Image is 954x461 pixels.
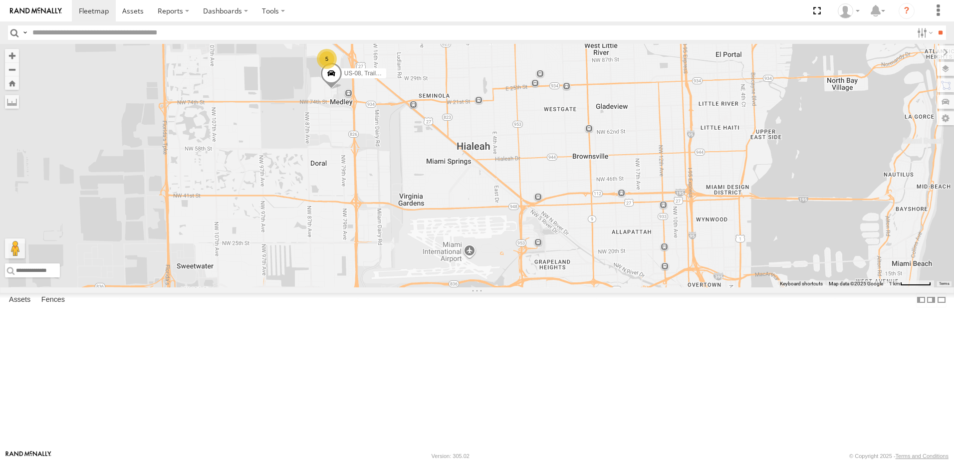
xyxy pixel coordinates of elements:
[780,280,823,287] button: Keyboard shortcuts
[5,76,19,90] button: Zoom Home
[899,3,915,19] i: ?
[344,70,396,77] span: US-08, Trailer 1162
[432,453,470,459] div: Version: 305.02
[916,293,926,307] label: Dock Summary Table to the Left
[896,453,949,459] a: Terms and Conditions
[937,293,947,307] label: Hide Summary Table
[5,238,25,258] button: Drag Pegman onto the map to open Street View
[849,453,949,459] div: © Copyright 2025 -
[834,3,863,18] div: Claude Potter
[5,95,19,109] label: Measure
[937,111,954,125] label: Map Settings
[913,25,935,40] label: Search Filter Options
[886,280,934,287] button: Map Scale: 1 km per 58 pixels
[10,7,62,14] img: rand-logo.svg
[889,281,900,286] span: 1 km
[5,451,51,461] a: Visit our Website
[317,49,337,69] div: 5
[829,281,883,286] span: Map data ©2025 Google
[5,62,19,76] button: Zoom out
[939,282,950,286] a: Terms
[5,49,19,62] button: Zoom in
[926,293,936,307] label: Dock Summary Table to the Right
[4,293,35,307] label: Assets
[21,25,29,40] label: Search Query
[36,293,70,307] label: Fences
